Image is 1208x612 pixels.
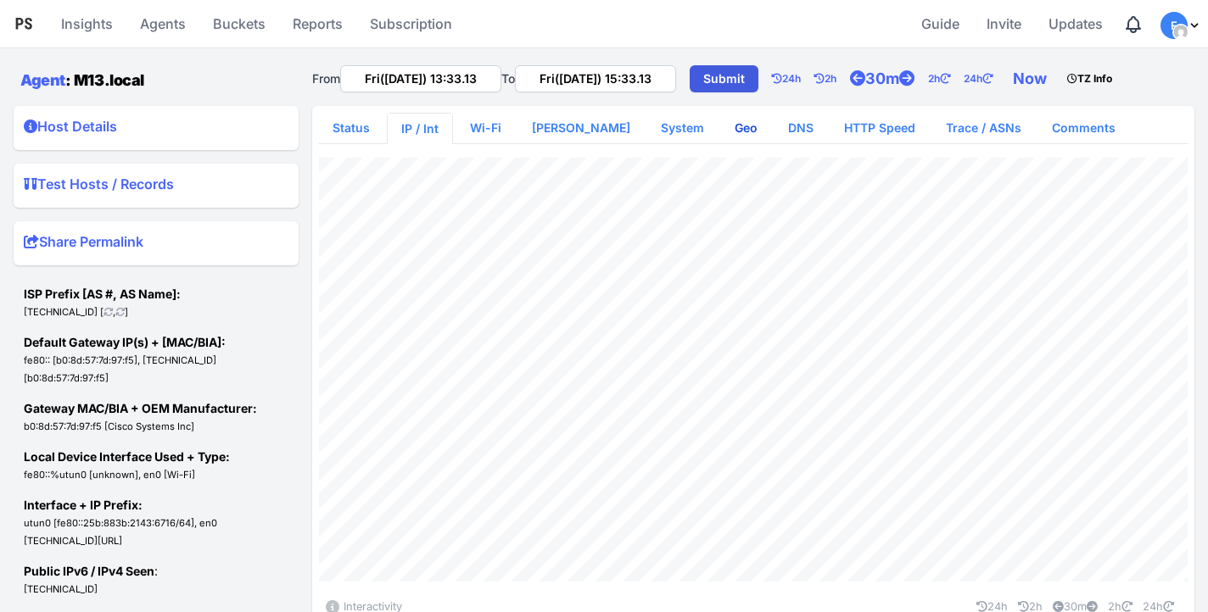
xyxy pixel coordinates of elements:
[1042,3,1110,44] a: Updates
[388,114,452,144] a: IP / Int
[501,70,515,87] label: To
[24,469,195,481] small: fe80::%utun0 [unknown], en0 [Wi-Fi]
[518,113,644,143] a: [PERSON_NAME]
[24,583,98,595] small: [TECHNICAL_ID]
[20,71,65,89] a: Agent
[928,62,964,96] a: 2h
[24,335,226,349] strong: Default Gateway IP(s) + [MAC/BIA]:
[24,449,230,464] strong: Local Device Interface Used + Type:
[286,3,350,44] a: Reports
[24,564,154,578] strong: Public IPv6 / IPv4 Seen
[24,401,257,415] strong: Gateway MAC/BIA + OEM Manufacturer:
[24,517,217,547] small: utun0 [fe80::25b:883b:2143:6716/64], en0 [TECHNICAL_ID][URL]
[54,3,120,44] a: Insights
[772,62,814,96] a: 24h
[1160,12,1201,39] div: Profile Menu
[363,3,459,44] a: Subscription
[1174,25,1188,39] img: cc704b9f43cae3ff0a09224a3bcacfcc.png
[456,113,515,143] a: Wi-Fi
[24,231,288,259] summary: Share Permalink
[24,354,216,384] small: fe80:: [b0:8d:57:7d:97:f5], [TECHNICAL_ID] [b0:8d:57:7d:97:f5]
[690,65,758,92] a: Submit
[24,306,128,318] small: [TECHNICAL_ID] [ , ]
[24,116,288,143] summary: Host Details
[775,113,827,143] a: DNS
[312,70,340,87] label: From
[914,3,966,44] a: Guide
[1038,113,1129,143] a: Comments
[24,498,143,512] strong: Interface + IP Prefix:
[1123,14,1144,35] div: Notifications
[921,7,959,41] span: Guide
[980,3,1028,44] a: Invite
[20,69,154,92] h1: : M13.local
[964,62,1006,96] a: 24h
[1067,72,1112,85] strong: TZ Info
[932,113,1035,143] a: Trace / ASNs
[1049,7,1103,41] span: Updates
[850,62,928,96] a: 30m
[24,174,288,201] summary: Test Hosts / Records
[721,113,771,143] a: Geo
[24,287,181,301] strong: ISP Prefix [AS #, AS Name]:
[24,420,194,432] small: b0:8d:57:7d:97:f5 [Cisco Systems Inc]
[24,564,158,595] span: :
[1006,62,1060,96] a: Now
[814,62,850,96] a: 2h
[830,113,929,143] a: HTTP Speed
[319,113,383,143] a: Status
[1171,20,1177,31] span: F
[133,3,193,44] a: Agents
[647,113,718,143] a: System
[206,3,272,44] a: Buckets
